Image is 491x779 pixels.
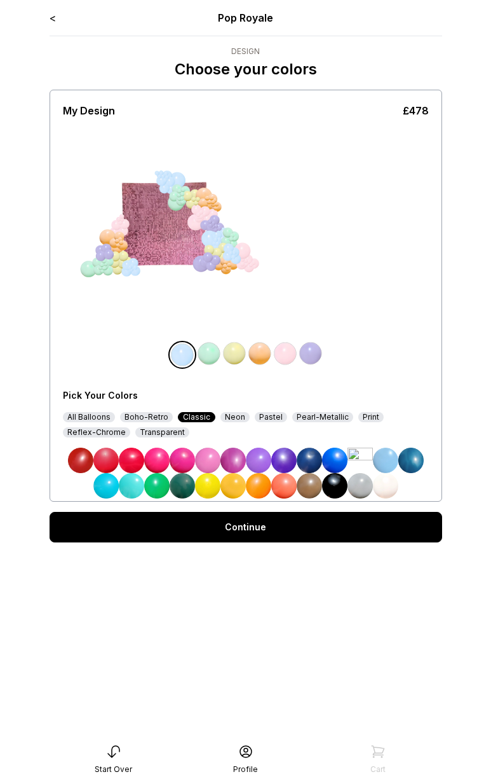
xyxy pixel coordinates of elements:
[50,512,442,542] a: Continue
[403,103,429,118] div: £478
[175,46,317,57] div: Design
[63,412,115,422] div: All Balloons
[233,764,258,775] div: Profile
[135,427,189,438] div: Transparent
[370,764,386,775] div: Cart
[255,412,287,422] div: Pastel
[220,412,250,422] div: Neon
[120,412,173,422] div: Boho-Retro
[63,427,130,438] div: Reflex-Chrome
[292,412,353,422] div: Pearl-Metallic
[178,412,215,422] div: Classic
[358,412,384,422] div: Print
[50,11,56,24] a: <
[63,389,283,402] div: Pick Your Colors
[175,59,317,79] p: Choose your colors
[128,10,363,25] div: Pop Royale
[63,103,115,118] div: My Design
[95,764,132,775] div: Start Over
